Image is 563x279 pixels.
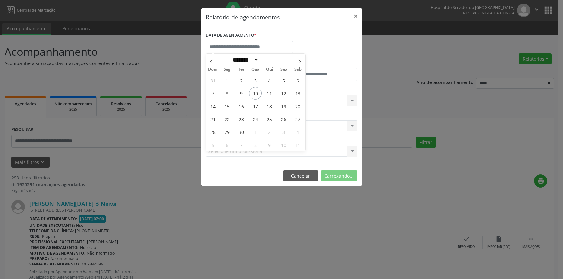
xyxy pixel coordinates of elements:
[249,100,262,112] span: Setembro 17, 2025
[235,100,247,112] span: Setembro 16, 2025
[263,113,276,125] span: Setembro 25, 2025
[206,100,219,112] span: Setembro 14, 2025
[221,74,233,87] span: Setembro 1, 2025
[292,100,304,112] span: Setembro 20, 2025
[277,113,290,125] span: Setembro 26, 2025
[221,113,233,125] span: Setembro 22, 2025
[249,74,262,87] span: Setembro 3, 2025
[206,87,219,100] span: Setembro 7, 2025
[235,87,247,100] span: Setembro 9, 2025
[283,170,318,181] button: Cancelar
[235,113,247,125] span: Setembro 23, 2025
[235,139,247,151] span: Outubro 7, 2025
[234,67,248,72] span: Ter
[277,87,290,100] span: Setembro 12, 2025
[321,170,357,181] button: Carregando...
[277,100,290,112] span: Setembro 19, 2025
[206,74,219,87] span: Agosto 31, 2025
[220,67,234,72] span: Seg
[206,67,220,72] span: Dom
[277,126,290,138] span: Outubro 3, 2025
[249,126,262,138] span: Outubro 1, 2025
[263,139,276,151] span: Outubro 9, 2025
[221,87,233,100] span: Setembro 8, 2025
[249,113,262,125] span: Setembro 24, 2025
[249,87,262,100] span: Setembro 10, 2025
[231,56,259,63] select: Month
[349,8,362,24] button: Close
[277,67,291,72] span: Sex
[263,74,276,87] span: Setembro 4, 2025
[292,113,304,125] span: Setembro 27, 2025
[221,126,233,138] span: Setembro 29, 2025
[259,56,280,63] input: Year
[263,67,277,72] span: Qui
[263,126,276,138] span: Outubro 2, 2025
[292,74,304,87] span: Setembro 6, 2025
[292,126,304,138] span: Outubro 4, 2025
[292,139,304,151] span: Outubro 11, 2025
[263,100,276,112] span: Setembro 18, 2025
[206,139,219,151] span: Outubro 5, 2025
[248,67,263,72] span: Qua
[206,13,280,21] h5: Relatório de agendamentos
[206,113,219,125] span: Setembro 21, 2025
[235,74,247,87] span: Setembro 2, 2025
[206,31,256,41] label: DATA DE AGENDAMENTO
[206,126,219,138] span: Setembro 28, 2025
[221,139,233,151] span: Outubro 6, 2025
[277,139,290,151] span: Outubro 10, 2025
[292,87,304,100] span: Setembro 13, 2025
[263,87,276,100] span: Setembro 11, 2025
[283,58,357,68] label: ATÉ
[235,126,247,138] span: Setembro 30, 2025
[277,74,290,87] span: Setembro 5, 2025
[249,139,262,151] span: Outubro 8, 2025
[221,100,233,112] span: Setembro 15, 2025
[291,67,305,72] span: Sáb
